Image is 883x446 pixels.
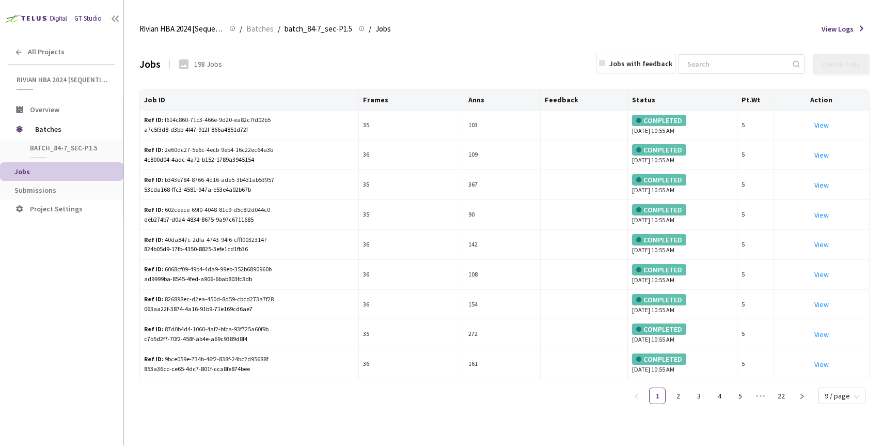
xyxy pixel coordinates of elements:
th: Anns [464,90,541,111]
span: Project Settings [30,204,83,213]
div: Create Jobs [822,60,860,68]
div: f614c860-71c3-466e-9d20-ea82c7fd02b5 [144,115,276,125]
a: View [814,120,829,130]
li: Next 5 Pages [752,388,769,404]
span: View Logs [822,23,854,35]
div: 063aa22f-3874-4a16-91b9-71e169cd6ae7 [144,304,354,314]
span: Batches [246,23,274,35]
div: 824b05d9-17fb-4350-8825-3efe1cd1fb36 [144,244,354,254]
span: Jobs [375,23,391,35]
a: View [814,300,829,309]
li: 22 [773,388,790,404]
div: COMPLETED [632,204,686,216]
th: Status [628,90,737,111]
span: Rivian HBA 2024 [Sequential] [139,23,223,35]
td: 36 [359,349,464,379]
div: Jobs with feedback [609,58,672,69]
div: [DATE] 10:55 AM [632,234,733,255]
th: Frames [359,90,464,111]
div: COMPLETED [632,264,686,275]
div: [DATE] 10:55 AM [632,264,733,285]
b: Ref ID: [144,176,164,183]
td: 103 [464,111,541,141]
div: [DATE] 10:55 AM [632,174,733,195]
div: COMPLETED [632,353,686,365]
td: 154 [464,290,541,320]
span: 9 / page [825,388,859,404]
div: Jobs [139,56,161,72]
span: batch_84-7_sec-P1.5 [285,23,352,35]
div: 40da847c-2dfa-4743-94f6-cfff00323147 [144,235,276,245]
a: View [814,180,829,190]
li: Next Page [794,388,810,404]
a: View [814,240,829,249]
td: 35 [359,200,464,230]
div: [DATE] 10:55 AM [632,115,733,136]
div: [DATE] 10:55 AM [632,324,733,345]
td: 90 [464,200,541,230]
div: b343e784-8766-4d16-ade5-3b431ab53957 [144,175,276,185]
a: 4 [712,388,727,404]
div: 602ceece-69f0-4048-81c9-d5c8f2d044c0 [144,205,276,215]
li: 4 [711,388,728,404]
span: left [634,393,640,399]
span: ••• [752,388,769,404]
a: 22 [774,388,789,404]
span: Jobs [14,167,30,176]
b: Ref ID: [144,355,164,363]
div: [DATE] 10:55 AM [632,294,733,315]
li: / [369,23,371,35]
div: COMPLETED [632,294,686,305]
div: 9bce059e-734b-46f2-838f-24bc2d95688f [144,355,276,364]
div: 87d0b4d4-1060-4af2-bfca-93f725a60f9b [144,325,276,334]
td: 5 [737,230,774,260]
th: Pt.Wt [737,90,774,111]
button: left [628,388,645,404]
div: COMPLETED [632,234,686,245]
span: All Projects [28,48,65,56]
li: 2 [670,388,686,404]
a: View [814,360,829,369]
a: 3 [691,388,706,404]
td: 108 [464,260,541,290]
b: Ref ID: [144,146,164,153]
td: 5 [737,349,774,379]
span: right [799,393,805,399]
div: 2e60dc27-5e6c-4ecb-9eb4-16c22ec64a3b [144,145,276,155]
th: Feedback [541,90,628,111]
div: 6068cf09-49b4-4da9-99eb-352b6890960b [144,265,276,274]
div: deb274b7-d0a4-4834-8675-9a97c6711685 [144,215,354,225]
a: View [814,330,829,339]
td: 36 [359,290,464,320]
td: 35 [359,319,464,349]
li: 3 [690,388,707,404]
td: 5 [737,260,774,290]
a: Batches [244,23,276,34]
div: ad9999ba-8545-4fed-a906-6bab803fc3db [144,274,354,284]
div: COMPLETED [632,324,686,335]
div: GT Studio [74,13,102,24]
b: Ref ID: [144,265,164,273]
td: 5 [737,290,774,320]
div: [DATE] 10:55 AM [632,204,733,225]
span: Batches [35,119,106,140]
div: [DATE] 10:55 AM [632,353,733,375]
div: Page Size [818,388,865,400]
th: Action [774,90,870,111]
b: Ref ID: [144,236,164,243]
input: Search [681,55,791,73]
td: 161 [464,349,541,379]
span: Rivian HBA 2024 [Sequential] [17,75,109,84]
li: / [240,23,242,35]
td: 5 [737,200,774,230]
td: 142 [464,230,541,260]
td: 5 [737,140,774,170]
div: 53cda168-ffc3-4581-947a-e53e4a02b67b [144,185,354,195]
th: Job ID [140,90,359,111]
li: Previous Page [628,388,645,404]
td: 367 [464,170,541,200]
div: c7b5d2f7-70f2-458f-ab4e-a69c9389d8f4 [144,334,354,344]
td: 5 [737,111,774,141]
a: 1 [650,388,665,404]
span: batch_84-7_sec-P1.5 [30,144,106,152]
